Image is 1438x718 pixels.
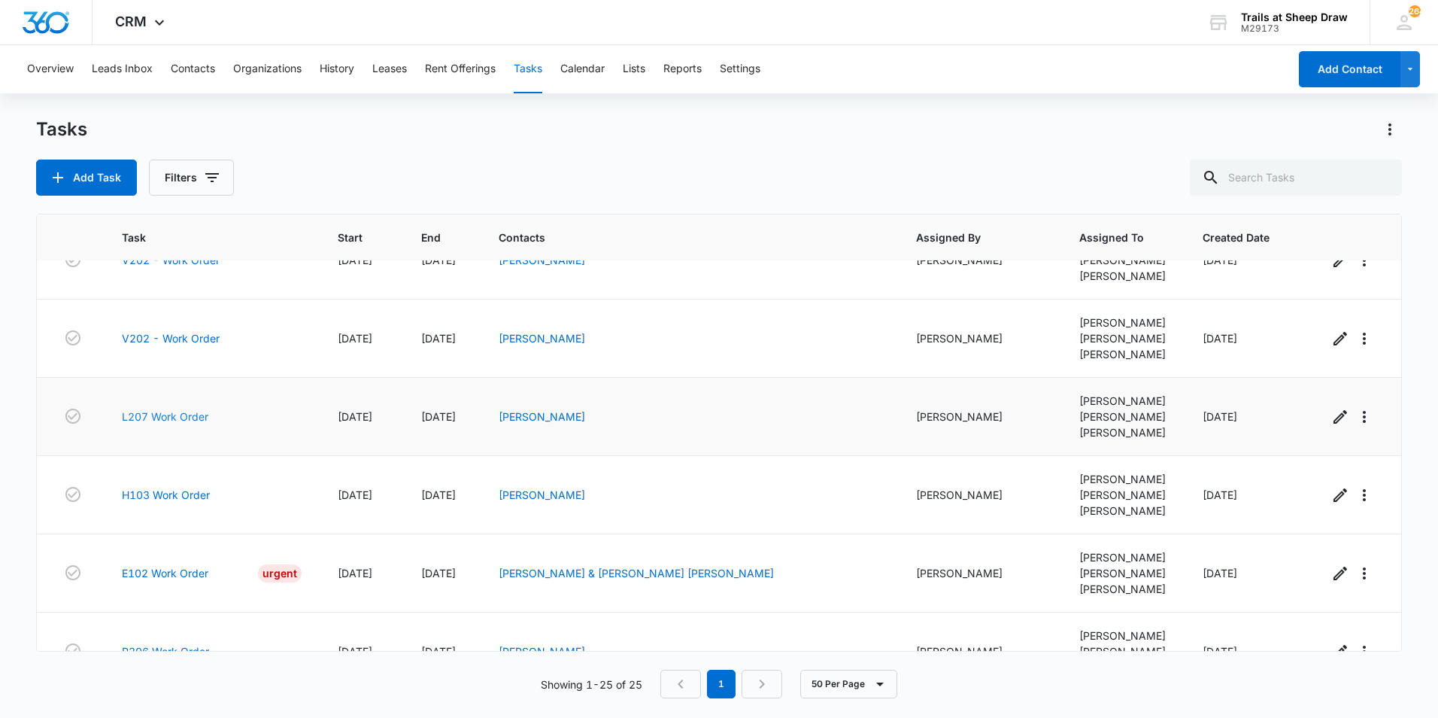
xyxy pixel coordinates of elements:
[916,230,1021,245] span: Assigned By
[421,332,456,345] span: [DATE]
[541,677,642,692] p: Showing 1-25 of 25
[1079,487,1166,503] div: [PERSON_NAME]
[1203,488,1237,501] span: [DATE]
[27,45,74,93] button: Overview
[1203,567,1237,580] span: [DATE]
[338,567,372,580] span: [DATE]
[1203,332,1237,345] span: [DATE]
[1079,409,1166,424] div: [PERSON_NAME]
[320,45,354,93] button: History
[720,45,760,93] button: Settings
[36,160,137,196] button: Add Task
[916,565,1043,581] div: [PERSON_NAME]
[707,670,736,698] em: 1
[499,567,774,580] a: [PERSON_NAME] & [PERSON_NAME] [PERSON_NAME]
[421,567,456,580] span: [DATE]
[421,645,456,658] span: [DATE]
[338,230,363,245] span: Start
[372,45,407,93] button: Leases
[1079,503,1166,519] div: [PERSON_NAME]
[1241,23,1348,34] div: account id
[122,643,209,659] a: R306 Work Order
[916,409,1043,424] div: [PERSON_NAME]
[1203,410,1237,423] span: [DATE]
[338,488,372,501] span: [DATE]
[1378,117,1402,141] button: Actions
[660,670,782,698] nav: Pagination
[1079,581,1166,597] div: [PERSON_NAME]
[499,645,585,658] a: [PERSON_NAME]
[115,14,147,29] span: CRM
[171,45,215,93] button: Contacts
[663,45,702,93] button: Reports
[1409,5,1421,17] div: notifications count
[1079,471,1166,487] div: [PERSON_NAME]
[1079,424,1166,440] div: [PERSON_NAME]
[1079,330,1166,346] div: [PERSON_NAME]
[36,118,87,141] h1: Tasks
[122,487,210,503] a: H103 Work Order
[1079,643,1166,659] div: [PERSON_NAME]
[916,330,1043,346] div: [PERSON_NAME]
[514,45,542,93] button: Tasks
[499,488,585,501] a: [PERSON_NAME]
[122,330,220,346] a: V202 - Work Order
[149,160,234,196] button: Filters
[338,410,372,423] span: [DATE]
[1079,549,1166,565] div: [PERSON_NAME]
[421,230,441,245] span: End
[560,45,605,93] button: Calendar
[233,45,302,93] button: Organizations
[1203,645,1237,658] span: [DATE]
[499,332,585,345] a: [PERSON_NAME]
[122,565,208,581] a: E102 Work Order
[421,488,456,501] span: [DATE]
[916,643,1043,659] div: [PERSON_NAME]
[1079,315,1166,330] div: [PERSON_NAME]
[421,410,456,423] span: [DATE]
[1079,393,1166,409] div: [PERSON_NAME]
[1190,160,1402,196] input: Search Tasks
[258,564,302,583] div: Urgent
[800,670,897,698] button: 50 Per Page
[1299,51,1400,87] button: Add Contact
[1409,5,1421,17] span: 264
[916,487,1043,503] div: [PERSON_NAME]
[499,230,857,245] span: Contacts
[122,230,280,245] span: Task
[1241,11,1348,23] div: account name
[92,45,153,93] button: Leads Inbox
[1079,565,1166,581] div: [PERSON_NAME]
[1079,346,1166,362] div: [PERSON_NAME]
[499,410,585,423] a: [PERSON_NAME]
[425,45,496,93] button: Rent Offerings
[338,645,372,658] span: [DATE]
[1079,628,1166,643] div: [PERSON_NAME]
[1203,230,1270,245] span: Created Date
[623,45,645,93] button: Lists
[122,409,208,424] a: L207 Work Order
[338,332,372,345] span: [DATE]
[1079,268,1166,284] div: [PERSON_NAME]
[1079,230,1145,245] span: Assigned To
